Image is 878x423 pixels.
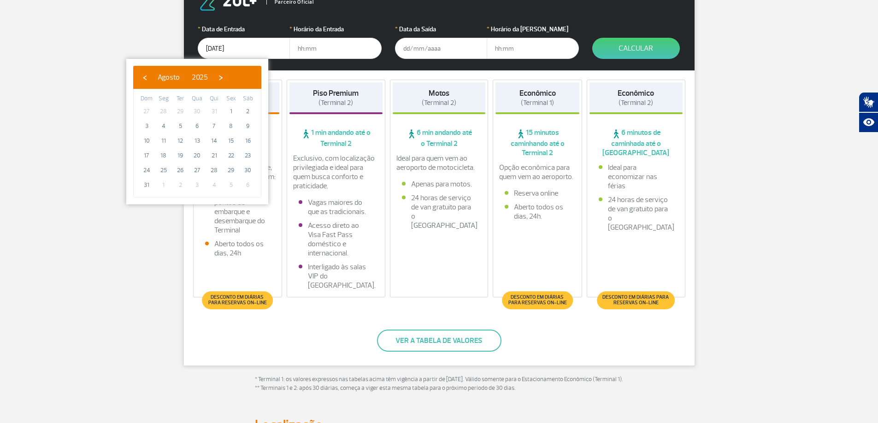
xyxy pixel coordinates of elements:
li: 24 horas de serviço de van gratuito para o [GEOGRAPHIC_DATA] [402,193,477,230]
strong: Motos [429,88,449,98]
span: Agosto [158,73,180,82]
li: 24 horas de serviço de van gratuito para o [GEOGRAPHIC_DATA] [599,195,673,232]
span: 3 [139,119,154,133]
th: weekday [206,94,223,104]
span: 17 [139,148,154,163]
span: 28 [156,104,171,119]
span: 9 [241,119,255,133]
span: 12 [173,133,188,148]
label: Horário da [PERSON_NAME] [487,24,579,34]
span: 6 [190,119,205,133]
span: 15 [224,133,238,148]
input: dd/mm/aaaa [395,38,487,59]
span: (Terminal 2) [619,99,653,107]
th: weekday [239,94,256,104]
span: 2 [241,104,255,119]
span: 22 [224,148,238,163]
button: Agosto [152,70,186,84]
span: 11 [156,133,171,148]
label: Data da Saída [395,24,487,34]
span: 29 [173,104,188,119]
span: 5 [224,178,238,192]
bs-datepicker-container: calendar [126,59,268,204]
span: (Terminal 1) [521,99,554,107]
span: 31 [207,104,222,119]
span: Desconto em diárias para reservas on-line [601,295,670,306]
p: Opção econômica para quem vem ao aeroporto. [499,163,576,181]
span: 24 [139,163,154,178]
label: Horário da Entrada [289,24,382,34]
span: 19 [173,148,188,163]
span: 16 [241,133,255,148]
span: 29 [224,163,238,178]
span: (Terminal 2) [422,99,456,107]
li: Interligado às salas VIP do [GEOGRAPHIC_DATA]. [299,262,373,290]
span: 1 [224,104,238,119]
span: 6 min andando até o Terminal 2 [393,128,486,148]
strong: Piso Premium [313,88,359,98]
span: 18 [156,148,171,163]
span: 8 [224,119,238,133]
span: 26 [173,163,188,178]
button: › [214,70,228,84]
li: Aberto todos os dias, 24h [205,239,271,258]
bs-datepicker-navigation-view: ​ ​ ​ [138,71,228,81]
span: 4 [207,178,222,192]
span: (Terminal 2) [318,99,353,107]
input: dd/mm/aaaa [198,38,290,59]
button: Abrir tradutor de língua de sinais. [859,92,878,112]
span: 5 [173,119,188,133]
span: 28 [207,163,222,178]
span: 23 [241,148,255,163]
th: weekday [172,94,189,104]
span: 2025 [192,73,208,82]
span: 25 [156,163,171,178]
button: Ver a tabela de valores [377,330,501,352]
span: 30 [190,104,205,119]
span: 20 [190,148,205,163]
label: Data de Entrada [198,24,290,34]
p: * Terminal 1: os valores expressos nas tabelas acima têm vigência a partir de [DATE]. Válido some... [255,375,624,393]
span: 13 [190,133,205,148]
p: Ideal para quem vem ao aeroporto de motocicleta. [396,154,482,172]
button: 2025 [186,70,214,84]
li: Acesso direto ao Visa Fast Pass doméstico e internacional. [299,221,373,258]
span: 10 [139,133,154,148]
span: Desconto em diárias para reservas on-line [207,295,268,306]
span: 30 [241,163,255,178]
button: Calcular [592,38,680,59]
th: weekday [155,94,172,104]
th: weekday [189,94,206,104]
span: 2 [173,178,188,192]
div: Plugin de acessibilidade da Hand Talk. [859,92,878,133]
li: Vagas maiores do que as tradicionais. [299,198,373,216]
th: weekday [223,94,240,104]
span: Desconto em diárias para reservas on-line [507,295,568,306]
button: Abrir recursos assistivos. [859,112,878,133]
th: weekday [138,94,155,104]
p: Exclusivo, com localização privilegiada e ideal para quem busca conforto e praticidade. [293,154,379,191]
span: 4 [156,119,171,133]
span: 1 [156,178,171,192]
span: 27 [139,104,154,119]
strong: Econômico [618,88,654,98]
li: Ideal para economizar nas férias [599,163,673,191]
span: 6 [241,178,255,192]
span: 14 [207,133,222,148]
span: 31 [139,178,154,192]
li: Fácil acesso aos pontos de embarque e desembarque do Terminal [205,189,271,235]
span: 1 min andando até o Terminal 2 [289,128,383,148]
input: hh:mm [487,38,579,59]
span: 7 [207,119,222,133]
span: 3 [190,178,205,192]
li: Apenas para motos. [402,180,477,189]
li: Aberto todos os dias, 24h. [505,203,570,221]
input: hh:mm [289,38,382,59]
span: 15 minutos caminhando até o Terminal 2 [495,128,579,157]
span: 21 [207,148,222,163]
strong: Econômico [519,88,556,98]
button: ‹ [138,70,152,84]
li: Reserva online [505,189,570,198]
